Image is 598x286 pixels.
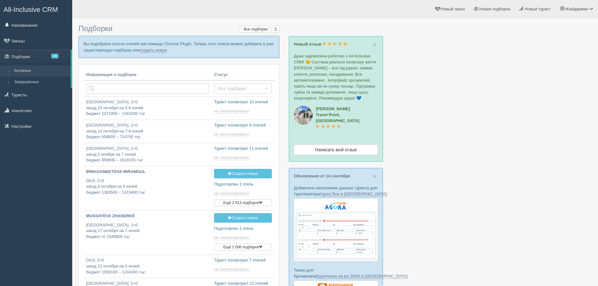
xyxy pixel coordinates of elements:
a: MUSSAYEVA ZHANERKE [GEOGRAPHIC_DATA], 1+0заезд 27 октября на 7 ночейбюджет от 2340800 тңг [84,211,212,245]
button: Все подборки [214,83,272,94]
a: не запланировано [214,132,250,137]
button: Close [373,41,376,48]
input: Поиск по стране или туристу [86,83,209,94]
span: не запланировано [214,191,249,196]
button: Ещё 2 913 подборок [214,199,272,206]
span: Жайдарман [565,7,588,11]
span: All-Inclusive CRM [3,6,58,13]
a: [GEOGRAPHIC_DATA], 2+0заезд 5 ноября на 7 ночейбюджет 858600 – 1618100 тңг [84,143,212,166]
a: ОАЭ, 2+0заезд 22 октября на 5 ночейбюджет 1058100 – 1244200 тңг [84,255,212,278]
a: не запланировано [214,155,250,160]
p: [GEOGRAPHIC_DATA], 2+0 заезд 10 октября на 7-8 ночей бюджет 658800 – 724700 тңг [86,122,209,140]
p: Турист посмотрел 11 отелей [214,146,272,152]
span: Новый заказ [441,7,465,11]
a: Обновления от 14 сентября [294,174,350,178]
span: не запланировано [214,155,249,160]
p: Турист посмотрел 9 отелей [214,122,272,128]
span: Подборки [78,24,112,33]
span: × [373,173,376,180]
p: Подготовлен 1 отель [214,181,272,187]
a: Написать мой отзыв [294,144,378,155]
p: Также для бронировок : [294,267,378,279]
a: [PERSON_NAME]Travel Point, [GEOGRAPHIC_DATA] [316,106,359,129]
a: Создать новую [214,169,272,178]
p: [GEOGRAPHIC_DATA], 2+0 заезд 5 ноября на 7 ночей бюджет 858600 – 1618100 тңг [86,146,209,163]
span: × [373,41,376,48]
span: Все подборки [218,85,264,92]
span: 16 [51,54,58,58]
button: Close [373,173,376,180]
a: не запланировано [214,191,250,196]
p: ОАЭ, 2+0 заезд 22 октября на 5 ночей бюджет 1058100 – 1244200 тңг [86,257,209,275]
a: не запланировано [214,267,250,272]
th: Статус [212,69,274,81]
p: Добавлено заполнение данных туриста для туроператора : [294,185,378,197]
a: Новый отзыв [294,42,347,46]
a: Завершённые [11,77,71,88]
span: не запланировано [214,132,249,137]
span: Новая подборка [479,7,510,11]
img: agora-tour-%D1%84%D0%BE%D1%80%D0%BC%D0%B0-%D0%B1%D1%80%D0%BE%D0%BD%D1%8E%D0%B2%D0%B0%D0%BD%D0%BD%... [294,198,378,261]
a: All-Inclusive CRM [0,0,72,18]
a: [GEOGRAPHIC_DATA], 2+0заезд 10 октября на 7-8 ночейбюджет 658800 – 724700 тңг [84,120,212,143]
p: IRMAGANBETOVA MIRAMGUL [86,169,209,175]
p: Дуже задоволена роботою з All-Inclusive CRM! 😊 Система реально полегшує життя [PERSON_NAME] – все... [294,53,378,101]
p: Турист посмотрел 7 отелей [214,257,272,263]
a: Создать новую [214,213,272,223]
a: Активные [11,65,71,77]
a: не запланировано [214,235,250,240]
span: не запланировано [214,109,249,114]
p: [GEOGRAPHIC_DATA], 1+0 заезд 27 октября на 7 ночей бюджет от 2340800 тңг [86,222,209,240]
p: MUSSAYEVA ZHANERKE [86,213,209,219]
p: ОАЭ, 2+0 заезд 8 октября на 6 ночей бюджет 1383500 – 1419400 тңг [86,178,209,196]
button: Ещё 2 006 подборок [214,244,272,251]
p: Вы подобрали список отелей при помощи Chrome Plugin. Теперь этот список можно добавить в уже суще... [78,36,279,58]
a: не запланировано [214,109,250,114]
th: Информация о подборке [84,69,212,81]
a: Agora Tour в [GEOGRAPHIC_DATA] [320,192,387,197]
p: [GEOGRAPHIC_DATA], 2+0 заезд 15 октября на 5-6 ночей бюджет 1071900 – 1343200 тңг [86,99,209,117]
label: Все подборки [240,26,269,32]
span: не запланировано [214,267,249,272]
span: Новый турист [525,7,551,11]
p: Подготовлен 1 отель [214,226,272,232]
a: создать новую [139,48,167,53]
p: Турист посмотрел 10 отелей [214,99,272,105]
a: [GEOGRAPHIC_DATA], 2+0заезд 15 октября на 5-6 ночейбюджет 1071900 – 1343200 тңг [84,97,212,120]
span: не запланировано [214,235,249,240]
a: IRMAGANBETOVA MIRAMGUL ОАЭ, 2+0заезд 8 октября на 6 ночейбюджет 1383500 – 1419400 тңг [84,166,212,201]
a: Відпочинок на всі 100% в [GEOGRAPHIC_DATA] [316,274,407,279]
